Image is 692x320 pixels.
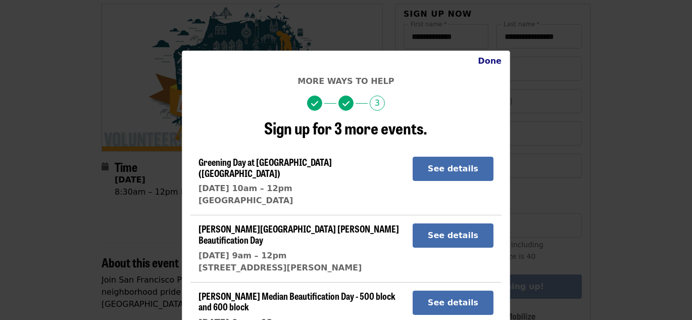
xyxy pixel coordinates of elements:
[199,289,396,313] span: [PERSON_NAME] Median Beautification Day - 500 block and 600 block
[342,99,350,109] i: check icon
[199,262,405,274] div: [STREET_ADDRESS][PERSON_NAME]
[413,298,493,307] a: See details
[413,291,493,315] button: See details
[199,250,405,262] div: [DATE] 9am – 12pm
[470,51,510,71] button: Close
[370,96,385,111] span: 3
[265,116,428,140] span: Sign up for 3 more events.
[199,195,405,207] div: [GEOGRAPHIC_DATA]
[413,157,493,181] button: See details
[298,76,394,86] span: More ways to help
[199,222,399,246] span: [PERSON_NAME][GEOGRAPHIC_DATA] [PERSON_NAME] Beautification Day
[199,182,405,195] div: [DATE] 10am – 12pm
[413,231,493,240] a: See details
[199,223,405,273] a: [PERSON_NAME][GEOGRAPHIC_DATA] [PERSON_NAME] Beautification Day[DATE] 9am – 12pm[STREET_ADDRESS][...
[413,164,493,173] a: See details
[199,155,332,179] span: Greening Day at [GEOGRAPHIC_DATA] ([GEOGRAPHIC_DATA])
[311,99,318,109] i: check icon
[199,157,405,207] a: Greening Day at [GEOGRAPHIC_DATA] ([GEOGRAPHIC_DATA])[DATE] 10am – 12pm[GEOGRAPHIC_DATA]
[413,223,493,248] button: See details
